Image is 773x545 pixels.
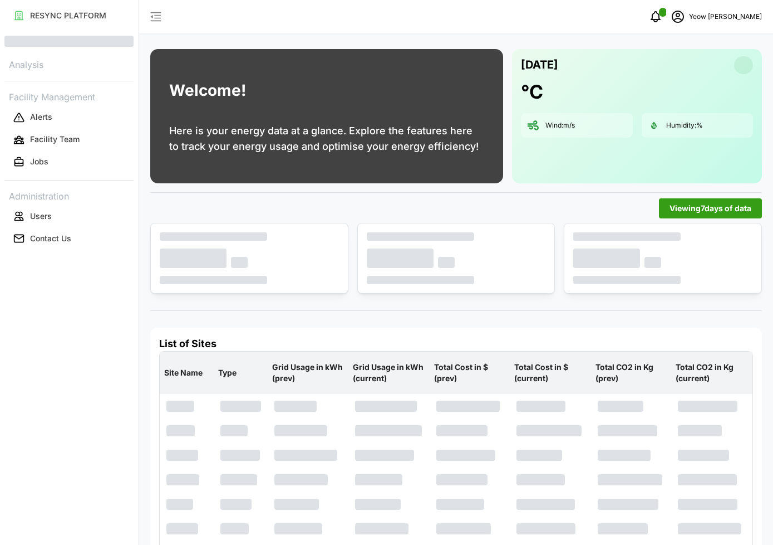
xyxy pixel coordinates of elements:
p: Facility Team [30,134,80,145]
a: Contact Us [4,227,134,250]
a: Facility Team [4,129,134,151]
p: Total Cost in $ (prev) [432,353,508,393]
a: RESYNC PLATFORM [4,4,134,27]
p: Facility Management [4,88,134,104]
a: Jobs [4,151,134,173]
button: Users [4,206,134,226]
p: Analysis [4,56,134,72]
button: RESYNC PLATFORM [4,6,134,26]
button: schedule [667,6,689,28]
p: Humidity: % [666,121,703,130]
p: Jobs [30,156,48,167]
button: Facility Team [4,130,134,150]
button: Jobs [4,152,134,172]
button: notifications [644,6,667,28]
h1: °C [521,80,543,104]
p: Total Cost in $ (current) [512,353,589,393]
p: Type [216,358,265,387]
span: Viewing 7 days of data [669,199,751,218]
a: Alerts [4,106,134,129]
p: Contact Us [30,233,71,244]
button: Contact Us [4,228,134,249]
p: RESYNC PLATFORM [30,10,106,21]
button: Alerts [4,108,134,128]
p: Users [30,211,52,222]
p: Grid Usage in kWh (current) [351,353,427,393]
button: Viewing7days of data [659,198,762,218]
p: Administration [4,187,134,203]
p: Site Name [162,358,211,387]
p: [DATE] [521,56,558,74]
p: Here is your energy data at a glance. Explore the features here to track your energy usage and op... [169,123,484,154]
h1: Welcome! [169,79,246,103]
p: Total CO2 in Kg (prev) [593,353,669,393]
p: Alerts [30,111,52,123]
a: Users [4,205,134,227]
h4: List of Sites [159,337,753,351]
p: Grid Usage in kWh (prev) [270,353,346,393]
p: Total CO2 in Kg (current) [673,353,750,393]
p: Wind: m/s [545,121,575,130]
p: Yeow [PERSON_NAME] [689,12,762,22]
